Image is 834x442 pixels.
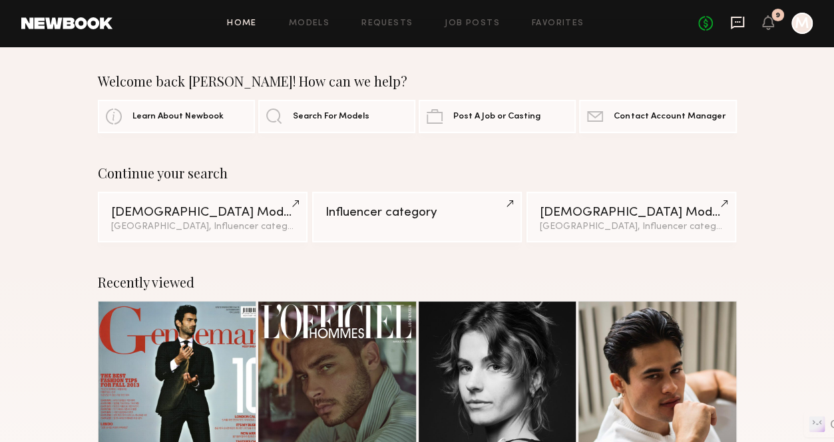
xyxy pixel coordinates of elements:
span: Search For Models [293,112,369,121]
div: [DEMOGRAPHIC_DATA] Models [111,206,295,219]
a: Search For Models [258,100,415,133]
div: [GEOGRAPHIC_DATA], Influencer category [540,222,724,232]
div: [DEMOGRAPHIC_DATA] Models [540,206,724,219]
div: Welcome back [PERSON_NAME]! How can we help? [98,73,737,89]
a: Home [227,19,257,28]
a: Job Posts [445,19,500,28]
a: [DEMOGRAPHIC_DATA] Models[GEOGRAPHIC_DATA], Influencer category [98,192,308,242]
a: [DEMOGRAPHIC_DATA] Models[GEOGRAPHIC_DATA], Influencer category [526,192,737,242]
a: Influencer category [312,192,522,242]
a: M [791,13,813,34]
div: Continue your search [98,165,737,181]
span: Post A Job or Casting [453,112,540,121]
a: Learn About Newbook [98,100,255,133]
a: Requests [361,19,413,28]
span: Learn About Newbook [132,112,224,121]
a: Contact Account Manager [579,100,736,133]
div: [GEOGRAPHIC_DATA], Influencer category [111,222,295,232]
div: Influencer category [325,206,509,219]
div: Recently viewed [98,274,737,290]
a: Favorites [532,19,584,28]
a: Post A Job or Casting [419,100,576,133]
div: 9 [775,12,780,19]
a: Models [289,19,329,28]
span: Contact Account Manager [614,112,725,121]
